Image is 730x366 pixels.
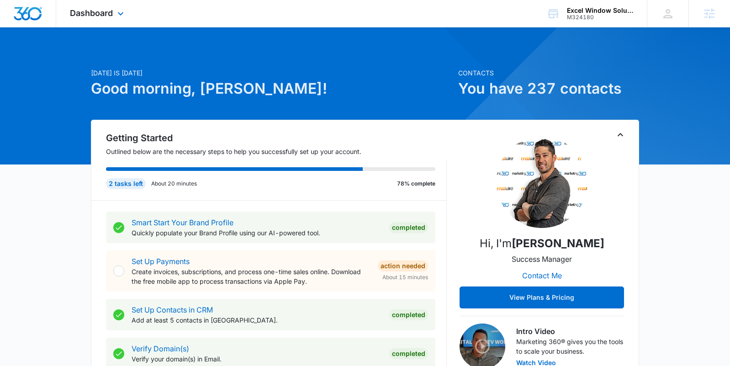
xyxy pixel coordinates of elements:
p: About 20 minutes [151,180,197,188]
h1: Good morning, [PERSON_NAME]! [91,78,453,100]
a: Set Up Payments [132,257,190,266]
div: Completed [389,222,428,233]
div: account id [567,14,634,21]
p: Quickly populate your Brand Profile using our AI-powered tool. [132,228,382,238]
div: account name [567,7,634,14]
p: [DATE] is [DATE] [91,68,453,78]
button: Contact Me [513,265,571,286]
p: Hi, I'm [480,235,604,252]
strong: [PERSON_NAME] [512,237,604,250]
div: Action Needed [378,260,428,271]
p: Contacts [458,68,639,78]
button: Toggle Collapse [615,129,626,140]
p: Success Manager [512,254,572,265]
img: Kyle Knoop [496,137,587,228]
p: Add at least 5 contacts in [GEOGRAPHIC_DATA]. [132,315,382,325]
a: Verify Domain(s) [132,344,189,353]
h1: You have 237 contacts [458,78,639,100]
p: Outlined below are the necessary steps to help you successfully set up your account. [106,147,447,156]
a: Set Up Contacts in CRM [132,305,213,314]
p: Create invoices, subscriptions, and process one-time sales online. Download the free mobile app t... [132,267,370,286]
p: Verify your domain(s) in Email. [132,354,382,364]
a: Smart Start Your Brand Profile [132,218,233,227]
h3: Intro Video [516,326,624,337]
p: Marketing 360® gives you the tools to scale your business. [516,337,624,356]
div: Completed [389,348,428,359]
div: Completed [389,309,428,320]
p: 78% complete [397,180,435,188]
button: View Plans & Pricing [460,286,624,308]
h2: Getting Started [106,131,447,145]
button: Watch Video [516,360,556,366]
span: Dashboard [70,8,113,18]
span: About 15 minutes [382,273,428,281]
div: 2 tasks left [106,178,146,189]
